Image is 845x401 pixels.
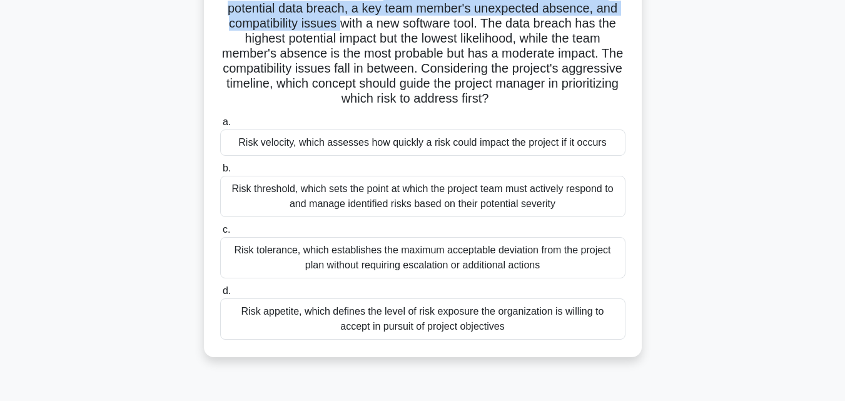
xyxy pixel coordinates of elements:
div: Risk threshold, which sets the point at which the project team must actively respond to and manag... [220,176,625,217]
span: b. [223,163,231,173]
div: Risk appetite, which defines the level of risk exposure the organization is willing to accept in ... [220,298,625,340]
div: Risk tolerance, which establishes the maximum acceptable deviation from the project plan without ... [220,237,625,278]
div: Risk velocity, which assesses how quickly a risk could impact the project if it occurs [220,129,625,156]
span: a. [223,116,231,127]
span: d. [223,285,231,296]
span: c. [223,224,230,235]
